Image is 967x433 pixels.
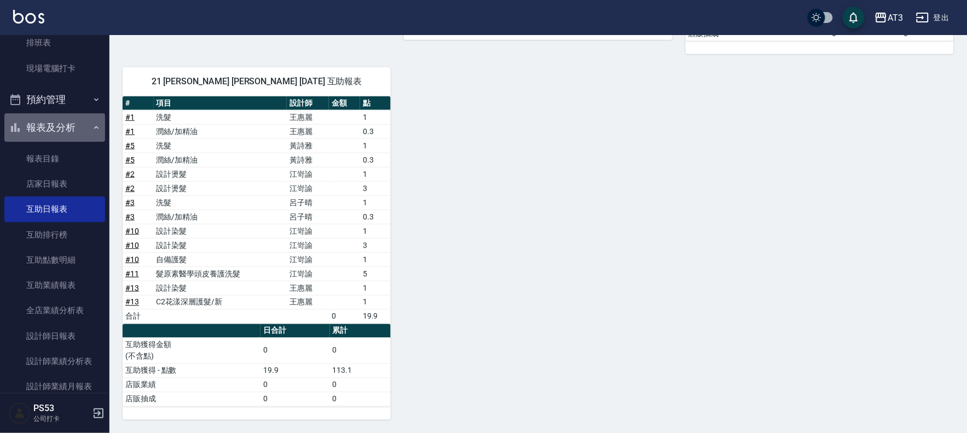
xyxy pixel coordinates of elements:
td: 1 [360,281,391,295]
td: 0.3 [360,153,391,167]
a: #10 [125,241,139,250]
a: #2 [125,170,135,178]
img: Person [9,402,31,424]
button: AT3 [870,7,907,29]
td: 合計 [123,309,154,324]
button: 登出 [912,8,954,28]
td: 洗髮 [154,195,287,210]
td: 0 [260,338,329,363]
td: 呂子晴 [287,195,329,210]
td: 黃詩雅 [287,138,329,153]
div: AT3 [888,11,903,25]
td: 19.9 [260,363,329,378]
a: #3 [125,212,135,221]
td: 0.3 [360,210,391,224]
td: 呂子晴 [287,210,329,224]
td: C2花漾深層護髮/新 [154,295,287,309]
td: 設計燙髮 [154,181,287,195]
td: 1 [360,252,391,267]
td: 1 [360,138,391,153]
td: 江岢諭 [287,167,329,181]
td: 王惠麗 [287,281,329,295]
p: 公司打卡 [33,414,89,424]
td: 1 [360,195,391,210]
a: 互助業績報表 [4,273,105,298]
th: 點 [360,96,391,111]
td: 店販抽成 [123,392,260,406]
a: #10 [125,227,139,235]
a: 報表目錄 [4,146,105,171]
a: #13 [125,284,139,292]
td: 王惠麗 [287,295,329,309]
td: 5 [360,267,391,281]
td: 潤絲/加精油 [154,153,287,167]
a: #1 [125,113,135,122]
td: 江岢諭 [287,267,329,281]
td: 潤絲/加精油 [154,124,287,138]
button: 預約管理 [4,85,105,114]
td: 1 [360,167,391,181]
td: 洗髮 [154,138,287,153]
td: 0 [330,338,391,363]
a: 設計師業績分析表 [4,349,105,374]
td: 0 [330,392,391,406]
th: # [123,96,154,111]
button: 報表及分析 [4,113,105,142]
td: 江岢諭 [287,181,329,195]
a: 互助點數明細 [4,247,105,273]
th: 日合計 [260,324,329,338]
th: 累計 [330,324,391,338]
td: 設計燙髮 [154,167,287,181]
h5: PS53 [33,403,89,414]
td: 19.9 [360,309,391,324]
span: 21 [PERSON_NAME] [PERSON_NAME] [DATE] 互助報表 [136,76,378,87]
td: 黃詩雅 [287,153,329,167]
td: 0 [260,378,329,392]
td: 設計染髮 [154,238,287,252]
a: #5 [125,155,135,164]
a: 全店業績分析表 [4,298,105,323]
td: 1 [360,110,391,124]
td: 洗髮 [154,110,287,124]
td: 江岢諭 [287,252,329,267]
th: 金額 [329,96,360,111]
td: 互助獲得金額 (不含點) [123,338,260,363]
a: 設計師日報表 [4,324,105,349]
a: 互助日報表 [4,197,105,222]
td: 潤絲/加精油 [154,210,287,224]
td: 髮原素醫學頭皮養護洗髮 [154,267,287,281]
a: #11 [125,269,139,278]
th: 設計師 [287,96,329,111]
td: 自備護髮 [154,252,287,267]
td: 1 [360,295,391,309]
table: a dense table [123,96,391,324]
table: a dense table [123,324,391,407]
a: #2 [125,184,135,193]
td: 113.1 [330,363,391,378]
td: 3 [360,238,391,252]
td: 0 [330,378,391,392]
td: 設計染髮 [154,281,287,295]
a: #13 [125,298,139,307]
img: Logo [13,10,44,24]
a: 店家日報表 [4,171,105,197]
a: #3 [125,198,135,207]
button: save [843,7,865,28]
a: 現場電腦打卡 [4,56,105,81]
td: 0 [329,309,360,324]
td: 0 [260,392,329,406]
td: 互助獲得 - 點數 [123,363,260,378]
td: 江岢諭 [287,238,329,252]
td: 0.3 [360,124,391,138]
th: 項目 [154,96,287,111]
a: #1 [125,127,135,136]
td: 1 [360,224,391,238]
td: 王惠麗 [287,124,329,138]
a: #10 [125,255,139,264]
a: 互助排行榜 [4,222,105,247]
a: #5 [125,141,135,150]
td: 設計染髮 [154,224,287,238]
a: 設計師業績月報表 [4,374,105,399]
td: 王惠麗 [287,110,329,124]
td: 江岢諭 [287,224,329,238]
